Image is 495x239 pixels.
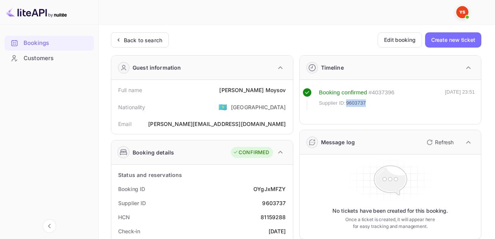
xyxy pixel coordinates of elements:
img: LiteAPI logo [6,6,67,18]
div: Bookings [5,36,94,51]
button: Edit booking [378,32,422,48]
div: Status and reservations [118,171,182,179]
div: Supplier ID [118,199,146,207]
div: [PERSON_NAME][EMAIL_ADDRESS][DOMAIN_NAME] [148,120,286,128]
div: Booking details [133,148,174,156]
div: 81159288 [261,213,286,221]
button: Refresh [422,136,457,148]
div: Customers [5,51,94,66]
div: Guest information [133,64,181,72]
div: [DATE] [269,227,286,235]
span: United States [218,100,227,114]
span: 9603737 [346,99,366,107]
div: Timeline [321,64,344,72]
button: Collapse navigation [43,219,56,233]
button: Create new ticket [425,32,481,48]
div: Back to search [124,36,162,44]
div: CONFIRMED [233,149,269,156]
div: Full name [118,86,142,94]
div: OYgJxMFZY [253,185,286,193]
div: [PERSON_NAME] Moysov [219,86,286,94]
div: Email [118,120,131,128]
div: Check-in [118,227,140,235]
p: Once a ticket is created, it will appear here for easy tracking and management. [342,216,438,230]
img: Yandex Support [456,6,468,18]
div: Message log [321,138,355,146]
div: [GEOGRAPHIC_DATA] [231,103,286,111]
div: # 4037396 [368,88,394,97]
div: HCN [118,213,130,221]
div: Booking confirmed [319,88,367,97]
div: Customers [24,54,90,63]
div: 9603737 [262,199,286,207]
p: No tickets have been created for this booking. [332,207,448,215]
div: [DATE] 23:51 [445,88,475,110]
div: Bookings [24,39,90,48]
div: Nationality [118,103,145,111]
div: Booking ID [118,185,145,193]
span: Supplier ID: [319,99,346,107]
a: Customers [5,51,94,65]
p: Refresh [435,138,454,146]
a: Bookings [5,36,94,50]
